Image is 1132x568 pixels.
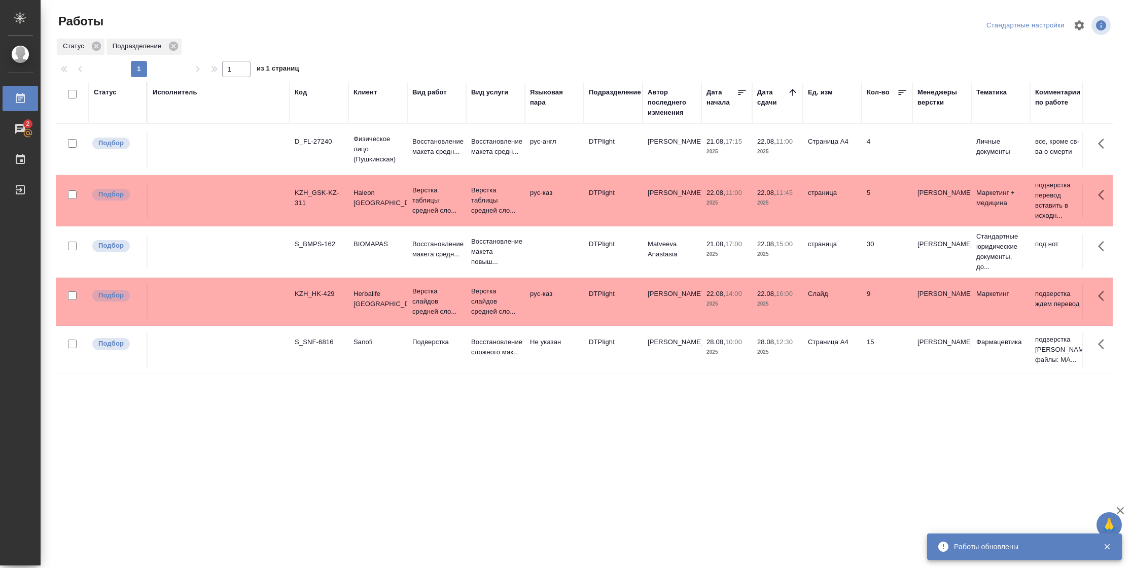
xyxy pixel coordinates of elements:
td: Не указан [525,332,584,367]
p: 2025 [757,299,798,309]
td: DTPlight [584,284,643,319]
p: под нот [1035,239,1084,249]
button: Здесь прячутся важные кнопки [1092,332,1116,356]
p: 11:00 [725,189,742,196]
p: Подразделение [113,41,165,51]
td: Слайд [803,284,862,319]
div: Кол-во [867,87,890,97]
div: split button [984,18,1067,34]
p: Статус [63,41,88,51]
p: Верстка таблицы средней сло... [412,185,461,216]
div: S_BMPS-162 [295,239,343,249]
div: S_SNF-6816 [295,337,343,347]
p: Маркетинг [976,289,1025,299]
td: [PERSON_NAME] [643,183,701,218]
p: Стандартные юридические документы, до... [976,231,1025,272]
p: 2025 [757,198,798,208]
span: 2 [20,119,36,129]
p: 2025 [757,249,798,259]
button: Закрыть [1096,542,1117,551]
td: DTPlight [584,131,643,167]
div: Подразделение [589,87,641,97]
p: Подбор [98,189,124,199]
p: 2025 [757,147,798,157]
p: Haleon [GEOGRAPHIC_DATA] [353,188,402,208]
p: 22.08, [757,240,776,248]
td: [PERSON_NAME] [643,284,701,319]
span: 🙏 [1101,514,1118,536]
div: Вид работ [412,87,447,97]
p: 22.08, [757,138,776,145]
p: 16:00 [776,290,793,297]
button: 🙏 [1096,512,1122,538]
td: Страница А4 [803,332,862,367]
p: 22.08, [757,189,776,196]
span: Посмотреть информацию [1091,16,1113,35]
p: Восстановление макета средн... [412,239,461,259]
p: Восстановление сложного мак... [471,337,520,357]
button: Здесь прячутся важные кнопки [1092,183,1116,207]
p: 2025 [706,147,747,157]
div: KZH_HK-429 [295,289,343,299]
div: Комментарии по работе [1035,87,1084,108]
p: Верстка таблицы средней сло... [471,185,520,216]
p: Восстановление макета повыш... [471,237,520,267]
button: Здесь прячутся важные кнопки [1092,234,1116,258]
p: [PERSON_NAME] [917,337,966,347]
span: из 1 страниц [257,62,299,77]
div: Языковая пара [530,87,579,108]
p: Верстка слайдов средней сло... [412,286,461,317]
td: Страница А4 [803,131,862,167]
div: Можно подбирать исполнителей [91,239,141,253]
p: Восстановление макета средн... [471,137,520,157]
td: [PERSON_NAME] [643,131,701,167]
td: рус-каз [525,284,584,319]
td: DTPlight [584,183,643,218]
p: подверстка перевод вставить в исходн... [1035,180,1084,221]
td: [PERSON_NAME] [643,332,701,367]
p: подверстка [PERSON_NAME] файлы: MA... [1035,335,1084,365]
p: 14:00 [725,290,742,297]
td: Matveeva Anastasia [643,234,701,270]
div: Тематика [976,87,1007,97]
button: Здесь прячутся важные кнопки [1092,131,1116,156]
p: 10:00 [725,338,742,346]
p: Подбор [98,138,124,148]
p: Физическое лицо (Пушкинская) [353,134,402,164]
p: 22.08, [706,290,725,297]
p: [PERSON_NAME] [917,188,966,198]
p: [PERSON_NAME] [917,239,966,249]
div: Дата начала [706,87,737,108]
div: Дата сдачи [757,87,788,108]
p: 21.08, [706,240,725,248]
td: рус-каз [525,183,584,218]
div: Клиент [353,87,377,97]
p: Личные документы [976,137,1025,157]
p: Подбор [98,241,124,251]
td: страница [803,183,862,218]
div: KZH_GSK-KZ-311 [295,188,343,208]
div: Ед. изм [808,87,833,97]
p: 12:30 [776,338,793,346]
td: 9 [862,284,912,319]
td: страница [803,234,862,270]
p: подверстка ждем перевод [1035,289,1084,309]
p: 28.08, [757,338,776,346]
p: 2025 [706,249,747,259]
td: 30 [862,234,912,270]
p: 15:00 [776,240,793,248]
p: 21.08, [706,138,725,145]
div: Вид услуги [471,87,509,97]
p: 2025 [706,347,747,357]
p: 11:45 [776,189,793,196]
div: Автор последнего изменения [648,87,696,118]
p: Подверстка [412,337,461,347]
div: Можно подбирать исполнителей [91,289,141,303]
p: Подбор [98,290,124,300]
div: Код [295,87,307,97]
td: 15 [862,332,912,367]
p: 28.08, [706,338,725,346]
p: 2025 [706,299,747,309]
p: BIOMAPAS [353,239,402,249]
p: 17:00 [725,240,742,248]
